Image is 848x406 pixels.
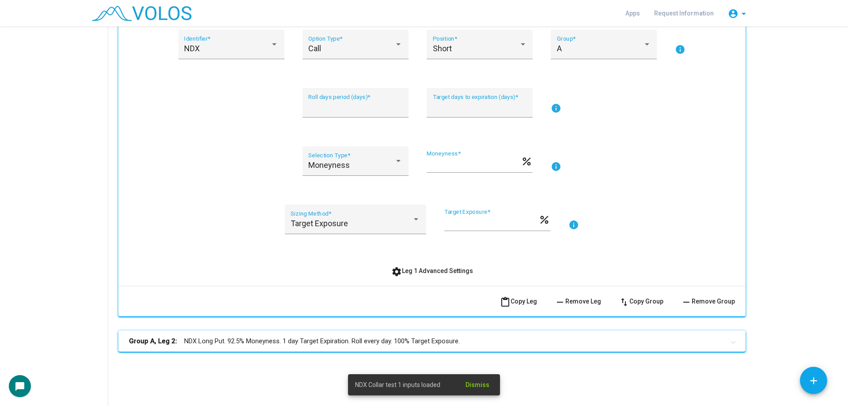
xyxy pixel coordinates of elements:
mat-panel-title: NDX Long Put. 92.5% Moneyness. 1 day Target Expiration. Roll every day. 100% Target Exposure. [129,336,724,346]
mat-icon: chat_bubble [15,381,25,392]
span: NDX Collar test 1 inputs loaded [355,380,440,389]
mat-icon: info [675,44,685,55]
span: Remove Leg [555,298,601,305]
span: Call [308,44,321,53]
mat-icon: remove [681,297,692,307]
mat-icon: info [551,161,561,172]
mat-icon: add [808,375,819,387]
span: Leg 1 Advanced Settings [391,267,473,274]
button: Remove Group [674,293,742,309]
mat-icon: percent [521,155,533,166]
mat-icon: remove [555,297,565,307]
a: Apps [618,5,647,21]
button: Dismiss [458,377,496,393]
span: Copy Group [619,298,663,305]
span: Copy Leg [500,298,537,305]
span: Short [433,44,452,53]
button: Copy Group [612,293,670,309]
span: A [557,44,562,53]
mat-icon: info [568,220,579,230]
mat-icon: account_circle [728,8,738,19]
span: Moneyness [308,160,350,170]
mat-icon: info [551,103,561,114]
span: Request Information [654,10,714,17]
button: Leg 1 Advanced Settings [384,263,480,279]
mat-icon: swap_vert [619,297,629,307]
mat-icon: content_paste [500,297,511,307]
span: Apps [625,10,640,17]
mat-icon: percent [538,213,550,224]
mat-icon: settings [391,266,402,277]
span: NDX [184,44,200,53]
mat-icon: arrow_drop_down [738,8,749,19]
a: Request Information [647,5,721,21]
b: Group A, Leg 2: [129,336,177,346]
button: Add icon [800,367,827,394]
span: Target Exposure [291,219,348,228]
span: Dismiss [466,381,489,388]
span: Remove Group [681,298,735,305]
mat-expansion-panel-header: Group A, Leg 2:NDX Long Put. 92.5% Moneyness. 1 day Target Expiration. Roll every day. 100% Targe... [118,330,746,352]
button: Copy Leg [493,293,544,309]
button: Remove Leg [548,293,608,309]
